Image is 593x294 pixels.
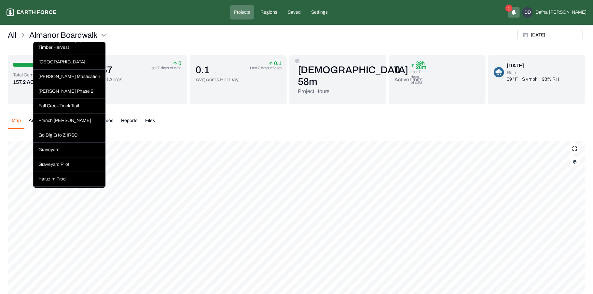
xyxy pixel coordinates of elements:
[33,157,105,172] div: Graveyard Pilot
[33,114,105,128] div: French [PERSON_NAME]
[33,84,105,99] div: [PERSON_NAME] Phase 2
[33,99,105,114] div: Fall Creek Truck Trail
[33,143,105,157] div: Graveyard
[33,70,105,84] div: [PERSON_NAME] Mastication
[33,55,105,70] div: [GEOGRAPHIC_DATA]
[33,172,105,187] div: Haruzim Prod
[33,187,105,201] div: Hawks Demo
[33,34,105,55] div: [PERSON_NAME] 2024 Timber Harvest
[33,128,105,143] div: Go Big G to Z IRSC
